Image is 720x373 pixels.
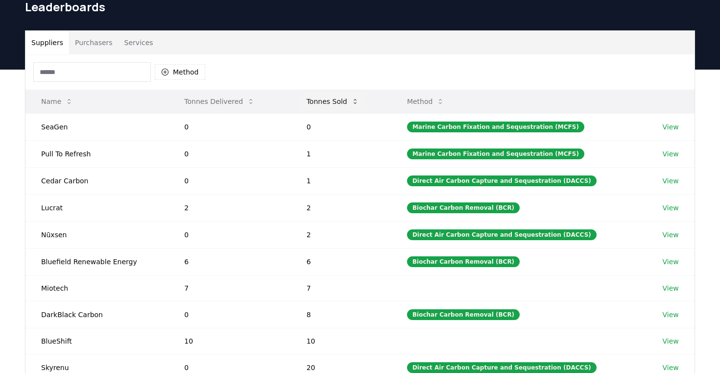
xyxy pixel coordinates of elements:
div: Direct Air Carbon Capture and Sequestration (DACCS) [407,175,597,186]
td: 6 [291,248,391,275]
td: BlueShift [25,328,168,354]
td: 10 [291,328,391,354]
a: View [663,176,679,186]
td: 8 [291,301,391,328]
td: Nūxsen [25,221,168,248]
td: 6 [168,248,290,275]
td: Miotech [25,275,168,301]
div: Direct Air Carbon Capture and Sequestration (DACCS) [407,229,597,240]
div: Biochar Carbon Removal (BCR) [407,309,520,320]
td: 0 [168,221,290,248]
td: Pull To Refresh [25,140,168,167]
a: View [663,257,679,267]
td: 0 [168,140,290,167]
td: 7 [291,275,391,301]
button: Purchasers [69,31,119,54]
button: Name [33,92,81,111]
td: SeaGen [25,113,168,140]
td: 2 [291,221,391,248]
a: View [663,363,679,373]
td: 0 [168,113,290,140]
td: 2 [168,194,290,221]
a: View [663,230,679,240]
button: Suppliers [25,31,69,54]
div: Biochar Carbon Removal (BCR) [407,202,520,213]
td: 2 [291,194,391,221]
div: Biochar Carbon Removal (BCR) [407,256,520,267]
td: DarkBlack Carbon [25,301,168,328]
td: 0 [291,113,391,140]
td: 0 [168,301,290,328]
td: Bluefield Renewable Energy [25,248,168,275]
td: 0 [168,167,290,194]
div: Marine Carbon Fixation and Sequestration (MCFS) [407,149,584,159]
td: 1 [291,140,391,167]
div: Direct Air Carbon Capture and Sequestration (DACCS) [407,362,597,373]
a: View [663,149,679,159]
a: View [663,336,679,346]
button: Method [155,64,205,80]
button: Method [399,92,453,111]
a: View [663,203,679,213]
a: View [663,310,679,320]
a: View [663,283,679,293]
button: Tonnes Delivered [176,92,263,111]
td: 7 [168,275,290,301]
td: Lucrat [25,194,168,221]
button: Services [119,31,159,54]
a: View [663,122,679,132]
td: Cedar Carbon [25,167,168,194]
button: Tonnes Sold [299,92,367,111]
div: Marine Carbon Fixation and Sequestration (MCFS) [407,122,584,132]
td: 1 [291,167,391,194]
td: 10 [168,328,290,354]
